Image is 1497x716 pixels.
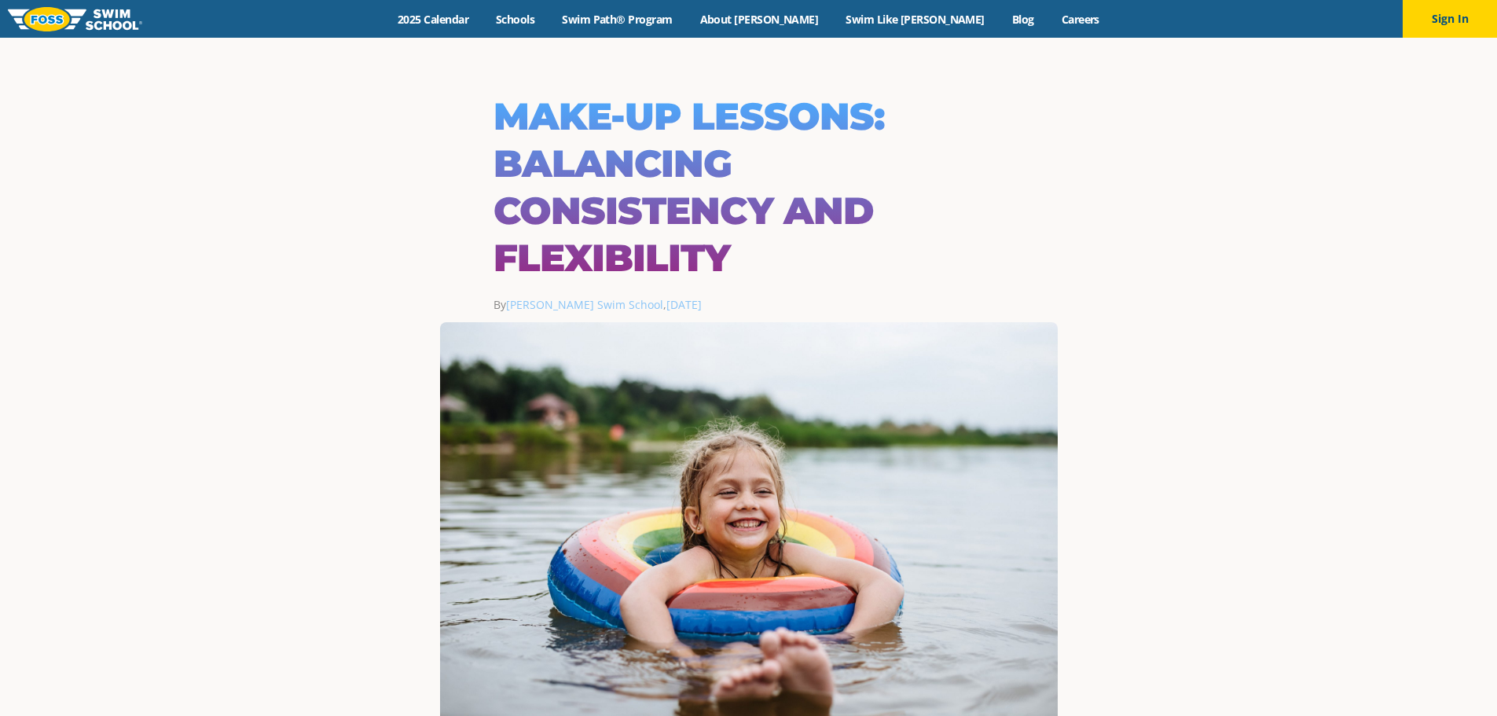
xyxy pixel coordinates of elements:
a: [PERSON_NAME] Swim School [506,297,663,312]
a: 2025 Calendar [384,12,482,27]
a: Schools [482,12,549,27]
a: Blog [998,12,1048,27]
span: , [663,297,702,312]
a: Swim Path® Program [549,12,686,27]
a: About [PERSON_NAME] [686,12,832,27]
a: [DATE] [666,297,702,312]
h1: Make-Up Lessons: Balancing Consistency and Flexibility [493,93,1004,281]
a: Swim Like [PERSON_NAME] [832,12,999,27]
img: FOSS Swim School Logo [8,7,142,31]
a: Careers [1048,12,1113,27]
span: By [493,297,663,312]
